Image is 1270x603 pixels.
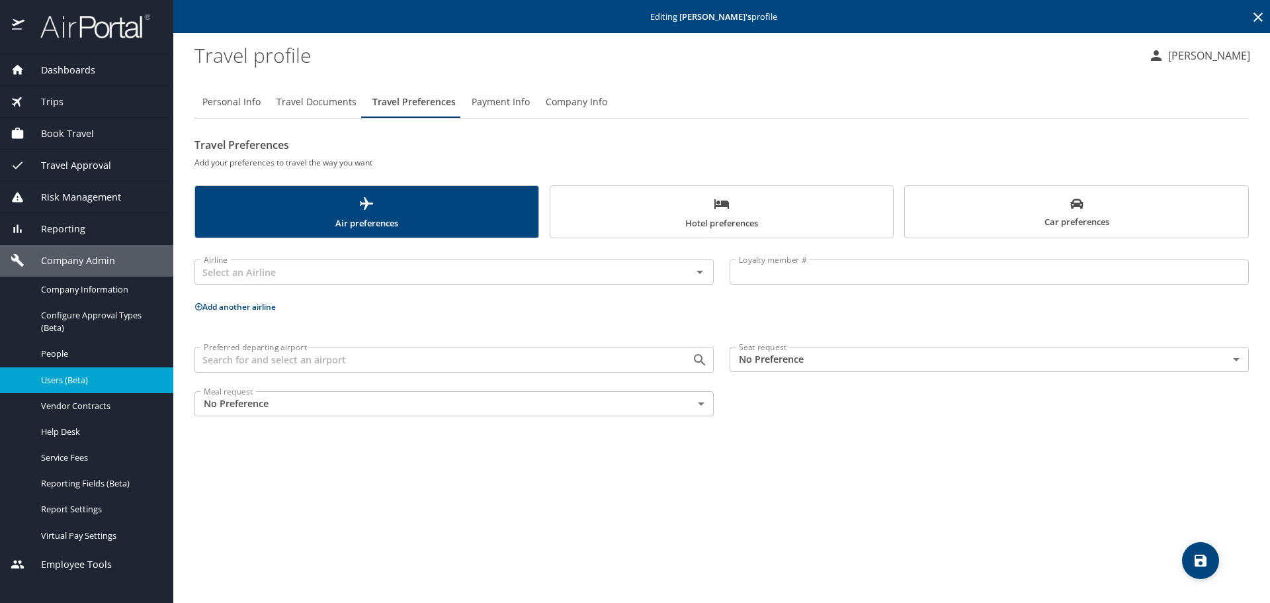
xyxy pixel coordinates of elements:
[24,63,95,77] span: Dashboards
[41,309,157,334] span: Configure Approval Types (Beta)
[730,347,1249,372] div: No Preference
[198,351,671,368] input: Search for and select an airport
[198,263,671,281] input: Select an Airline
[177,13,1266,21] p: Editing profile
[1164,48,1250,64] p: [PERSON_NAME]
[1182,542,1219,579] button: save
[194,34,1138,75] h1: Travel profile
[12,13,26,39] img: icon-airportal.png
[546,94,607,111] span: Company Info
[41,477,157,490] span: Reporting Fields (Beta)
[24,557,112,572] span: Employee Tools
[203,196,530,231] span: Air preferences
[679,11,751,23] strong: [PERSON_NAME] 's
[691,263,709,281] button: Open
[194,185,1249,238] div: scrollable force tabs example
[24,190,121,205] span: Risk Management
[24,95,63,109] span: Trips
[41,348,157,360] span: People
[41,451,157,464] span: Service Fees
[41,374,157,387] span: Users (Beta)
[276,94,357,111] span: Travel Documents
[1143,44,1255,68] button: [PERSON_NAME]
[202,94,261,111] span: Personal Info
[913,197,1240,230] span: Car preferences
[41,426,157,438] span: Help Desk
[691,351,709,369] button: Open
[194,86,1249,118] div: Profile
[41,400,157,412] span: Vendor Contracts
[24,126,94,141] span: Book Travel
[41,283,157,296] span: Company Information
[194,156,1249,169] h6: Add your preferences to travel the way you want
[472,94,530,111] span: Payment Info
[26,13,150,39] img: airportal-logo.png
[24,254,115,268] span: Company Admin
[372,94,456,111] span: Travel Preferences
[194,134,1249,156] h2: Travel Preferences
[41,503,157,516] span: Report Settings
[41,530,157,542] span: Virtual Pay Settings
[24,158,111,173] span: Travel Approval
[24,222,85,236] span: Reporting
[558,196,886,231] span: Hotel preferences
[194,301,276,312] button: Add another airline
[194,391,714,416] div: No Preference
